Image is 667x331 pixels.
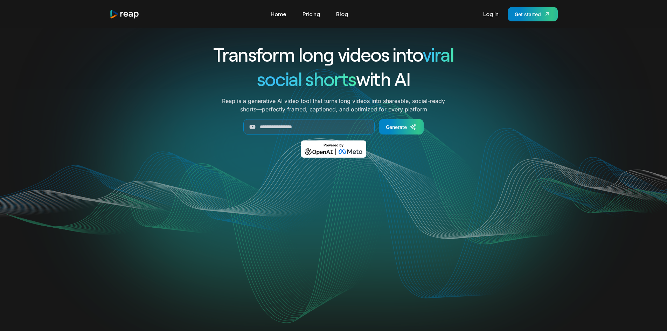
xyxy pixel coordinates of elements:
[188,67,479,91] h1: with AI
[508,7,558,21] a: Get started
[480,8,502,20] a: Log in
[222,97,445,113] p: Reap is a generative AI video tool that turns long videos into shareable, social-ready shorts—per...
[188,42,479,67] h1: Transform long videos into
[267,8,290,20] a: Home
[379,119,424,135] a: Generate
[423,43,454,65] span: viral
[386,123,407,131] div: Generate
[515,11,541,18] div: Get started
[333,8,352,20] a: Blog
[299,8,324,20] a: Pricing
[257,67,356,90] span: social shorts
[110,9,140,19] a: home
[193,168,474,309] video: Your browser does not support the video tag.
[188,119,479,135] form: Generate Form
